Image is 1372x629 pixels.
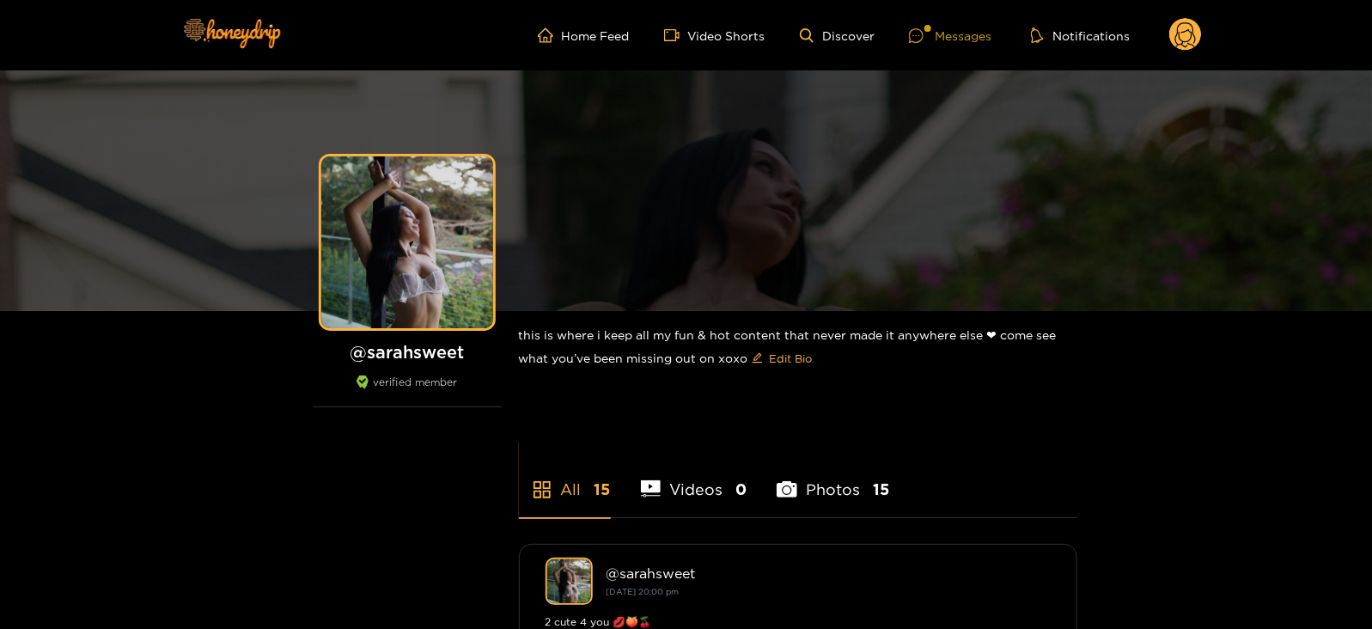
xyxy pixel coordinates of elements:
div: verified member [313,376,502,407]
li: Photos [777,440,889,517]
span: Edit Bio [770,350,813,367]
button: Notifications [1026,27,1135,44]
span: edit [752,352,763,365]
a: Discover [800,28,875,43]
li: Videos [641,440,747,517]
span: home [538,27,562,43]
span: 0 [735,479,747,500]
div: this is where i keep all my fun & hot content that never made it anywhere else ❤︎︎ come see what ... [519,311,1077,386]
small: [DATE] 20:00 pm [607,587,680,596]
span: 15 [595,479,611,500]
a: Home Feed [538,27,630,43]
div: Messages [909,26,991,46]
h1: @ sarahsweet [313,341,502,363]
div: @ sarahsweet [607,565,1051,581]
span: 15 [873,479,889,500]
li: All [519,440,611,517]
button: editEdit Bio [748,345,816,372]
span: video-camera [664,27,688,43]
img: sarahsweet [546,558,593,605]
span: appstore [532,479,552,500]
a: Video Shorts [664,27,765,43]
